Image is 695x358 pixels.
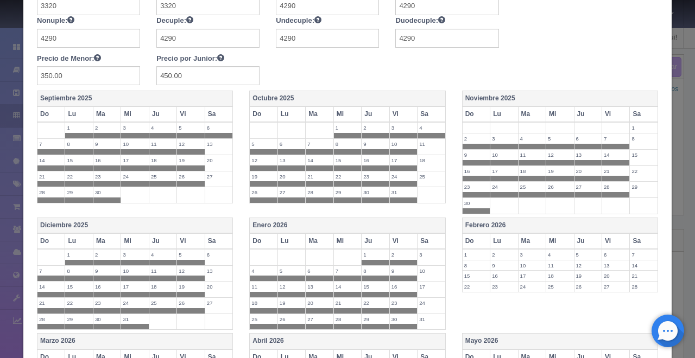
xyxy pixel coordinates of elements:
[334,171,361,182] label: 22
[93,155,121,165] label: 16
[306,314,333,324] label: 27
[149,282,176,292] label: 18
[149,106,176,122] th: Ju
[418,106,446,122] th: Sa
[519,282,546,292] label: 24
[546,282,573,292] label: 25
[333,106,361,122] th: Mi
[462,233,490,249] th: Do
[362,171,389,182] label: 23
[546,271,573,281] label: 18
[602,260,629,271] label: 13
[93,298,121,308] label: 23
[65,282,92,292] label: 15
[37,15,74,26] label: Nonuple:
[546,260,573,271] label: 11
[177,155,204,165] label: 19
[149,250,176,260] label: 4
[334,155,361,165] label: 15
[602,271,629,281] label: 20
[362,250,389,260] label: 1
[390,155,417,165] label: 17
[93,123,121,133] label: 2
[519,166,546,176] label: 18
[362,106,389,122] th: Ju
[205,106,233,122] th: Sa
[37,53,101,64] label: Precio de Menor:
[93,266,121,276] label: 9
[177,106,205,122] th: Vi
[362,314,389,324] label: 29
[93,139,121,149] label: 9
[546,166,573,176] label: 19
[149,298,176,308] label: 25
[462,334,658,349] th: Mayo 2026
[390,250,417,260] label: 2
[418,171,445,182] label: 25
[463,182,490,192] label: 23
[574,260,602,271] label: 12
[390,171,417,182] label: 24
[333,233,361,249] th: Mi
[490,260,517,271] label: 9
[306,155,333,165] label: 14
[250,266,277,276] label: 4
[390,282,417,292] label: 16
[334,266,361,276] label: 7
[463,198,490,208] label: 30
[462,218,658,233] th: Febrero 2026
[121,266,148,276] label: 10
[519,260,546,271] label: 10
[418,282,445,292] label: 17
[149,266,176,276] label: 11
[334,282,361,292] label: 14
[390,266,417,276] label: 9
[462,106,490,122] th: Do
[602,166,629,176] label: 21
[463,150,490,160] label: 9
[37,218,233,233] th: Diciembre 2025
[205,250,233,260] label: 6
[519,133,546,144] label: 4
[205,155,233,165] label: 20
[519,182,546,192] label: 25
[463,166,490,176] label: 16
[121,123,148,133] label: 3
[630,166,658,176] label: 22
[37,171,65,182] label: 21
[177,250,204,260] label: 5
[630,250,658,260] label: 7
[37,187,65,197] label: 28
[278,282,305,292] label: 12
[93,187,121,197] label: 30
[362,123,389,133] label: 2
[278,314,305,324] label: 26
[250,91,445,107] th: Octubre 2025
[37,314,65,324] label: 28
[602,250,629,260] label: 6
[37,233,65,249] th: Do
[121,233,149,249] th: Mi
[149,139,176,149] label: 11
[574,250,602,260] label: 5
[490,250,517,260] label: 2
[65,233,93,249] th: Lu
[278,171,305,182] label: 20
[149,155,176,165] label: 18
[362,266,389,276] label: 8
[250,171,277,182] label: 19
[156,15,193,26] label: Decuple:
[362,155,389,165] label: 16
[362,233,389,249] th: Ju
[574,150,602,160] label: 13
[156,53,224,64] label: Precio por Junior:
[278,139,305,149] label: 6
[205,123,233,133] label: 6
[65,123,92,133] label: 1
[389,233,417,249] th: Vi
[546,182,573,192] label: 26
[602,233,630,249] th: Vi
[250,298,277,308] label: 18
[418,250,445,260] label: 3
[418,123,445,133] label: 4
